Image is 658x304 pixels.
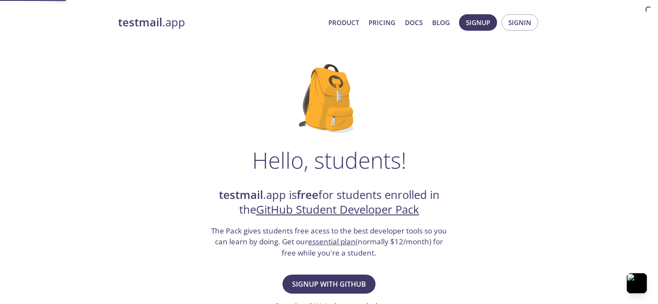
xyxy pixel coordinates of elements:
button: Signup with GitHub [282,275,376,294]
a: Docs [405,17,423,28]
img: github-student-backpack.png [299,64,359,133]
span: Signup [466,17,490,28]
button: Signin [501,14,538,31]
a: Pricing [369,17,395,28]
a: testmail.app [118,15,321,30]
span: Signin [508,17,531,28]
button: Signup [459,14,497,31]
a: Product [328,17,359,28]
strong: testmail [219,187,263,202]
strong: testmail [118,15,162,30]
h1: Hello, students! [252,147,406,173]
a: GitHub Student Developer Pack [256,202,419,217]
a: essential plan [308,237,356,246]
h2: .app is for students enrolled in the [210,188,448,218]
strong: free [297,187,318,202]
a: Blog [432,17,450,28]
h3: The Pack gives students free acess to the best developer tools so you can learn by doing. Get our... [210,225,448,259]
span: Signup with GitHub [292,278,366,290]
